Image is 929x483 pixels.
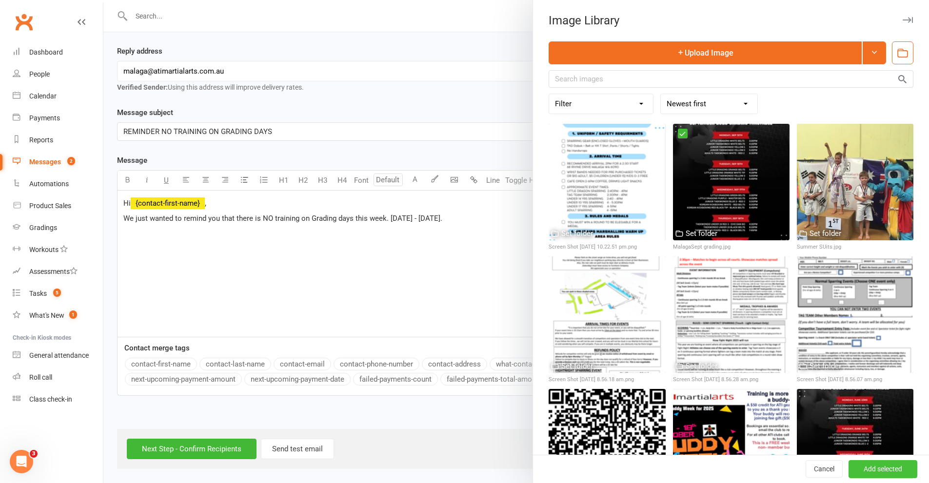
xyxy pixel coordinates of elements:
[29,114,60,122] div: Payments
[549,375,665,384] div: Screen Shot [DATE] 8.56.18 am.png
[29,268,78,275] div: Assessments
[29,373,52,381] div: Roll call
[29,202,71,210] div: Product Sales
[13,107,103,129] a: Payments
[29,395,72,403] div: Class check-in
[13,345,103,367] a: General attendance kiosk mode
[12,10,36,34] a: Clubworx
[849,461,917,478] button: Add selected
[673,256,790,373] img: Screen Shot 2025-08-06 at 8.56.28 am.png
[30,450,38,458] span: 3
[29,180,69,188] div: Automations
[13,388,103,410] a: Class kiosk mode
[13,305,103,327] a: What's New1
[806,461,843,478] button: Cancel
[69,310,77,319] span: 1
[797,124,913,240] img: Summer SUits.jpg
[10,450,33,473] iframe: Intercom live chat
[13,85,103,107] a: Calendar
[29,311,64,319] div: What's New
[29,351,89,359] div: General attendance
[29,224,57,232] div: Gradings
[13,63,103,85] a: People
[13,129,103,151] a: Reports
[29,70,50,78] div: People
[810,228,841,239] div: Set folder
[29,136,53,144] div: Reports
[533,14,929,27] div: Image Library
[13,217,103,239] a: Gradings
[797,375,913,384] div: Screen Shot [DATE] 8.56.07 am.png
[29,246,59,253] div: Workouts
[673,124,790,240] img: MalagaSept grading.jpg
[549,41,862,64] button: Upload Image
[53,289,61,297] span: 5
[673,375,790,384] div: Screen Shot [DATE] 8.56.28 am.png
[561,360,593,372] div: Set folder
[686,228,717,239] div: Set folder
[561,228,593,239] div: Set folder
[549,256,665,373] img: Screen Shot 2025-08-06 at 8.56.18 am.png
[29,290,47,297] div: Tasks
[549,70,913,88] input: Search images
[810,360,841,372] div: Set folder
[13,41,103,63] a: Dashboard
[29,48,63,56] div: Dashboard
[13,283,103,305] a: Tasks 5
[13,151,103,173] a: Messages 2
[13,195,103,217] a: Product Sales
[13,367,103,388] a: Roll call
[29,92,57,100] div: Calendar
[13,239,103,261] a: Workouts
[797,256,913,373] img: Screen Shot 2025-08-06 at 8.56.07 am.png
[13,261,103,283] a: Assessments
[549,124,665,240] img: Screen Shot 2025-08-27 at 10.22.51 pm.png
[67,157,75,165] span: 2
[673,243,790,251] div: MalagaSept grading.jpg
[686,360,717,372] div: Set folder
[549,243,665,251] div: Screen Shot [DATE] 10.22.51 pm.png
[29,158,61,166] div: Messages
[797,243,913,251] div: Summer SUits.jpg
[13,173,103,195] a: Automations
